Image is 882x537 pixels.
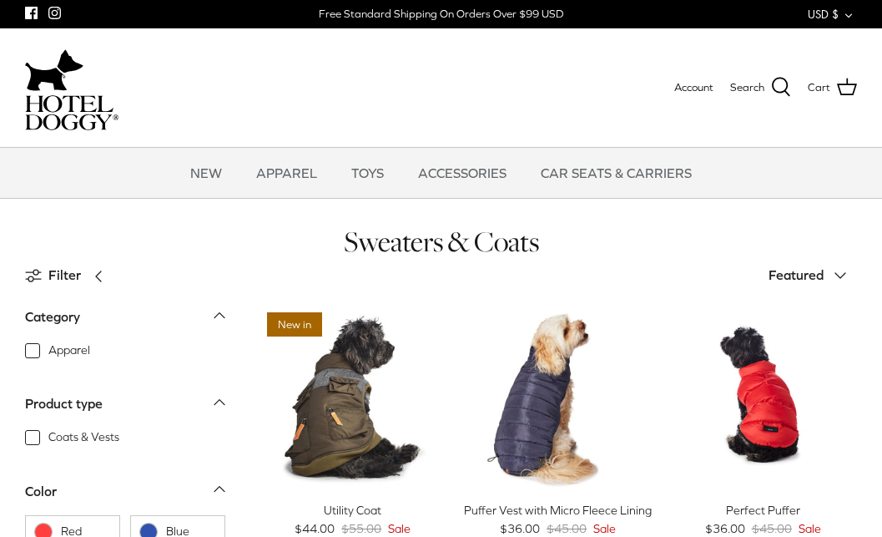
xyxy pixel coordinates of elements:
[808,79,830,97] span: Cart
[48,429,119,446] span: Coats & Vests
[526,148,707,198] a: CAR SEATS & CARRIERS
[25,256,114,296] a: Filter
[769,257,857,294] button: Featured
[472,312,532,337] span: 20% off
[730,79,764,97] span: Search
[48,265,81,286] span: Filter
[25,306,80,328] div: Category
[668,304,857,493] a: Perfect Puffer
[259,304,447,493] a: Utility Coat
[730,77,791,99] a: Search
[25,95,118,130] img: hoteldoggycom
[464,501,653,519] div: Puffer Vest with Micro Fleece Lining
[674,81,713,94] span: Account
[241,148,332,198] a: APPAREL
[25,7,38,19] a: Facebook
[668,501,857,519] div: Perfect Puffer
[25,478,225,515] a: Color
[25,45,118,130] a: hoteldoggycom
[267,312,322,337] span: New in
[403,148,522,198] a: ACCESSORIES
[25,45,83,95] img: dog-icon.svg
[25,224,857,260] h1: Sweaters & Coats
[25,481,57,503] div: Color
[25,393,103,415] div: Product type
[336,148,399,198] a: TOYS
[48,7,61,19] a: Instagram
[175,148,237,198] a: NEW
[464,304,653,493] a: Puffer Vest with Micro Fleece Lining
[319,2,563,27] a: Free Standard Shipping On Orders Over $99 USD
[259,501,447,519] div: Utility Coat
[674,79,713,97] a: Account
[769,267,824,282] span: Featured
[677,312,736,337] span: 20% off
[319,7,563,22] div: Free Standard Shipping On Orders Over $99 USD
[25,304,225,342] a: Category
[48,342,90,359] span: Apparel
[808,77,857,99] a: Cart
[25,391,225,428] a: Product type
